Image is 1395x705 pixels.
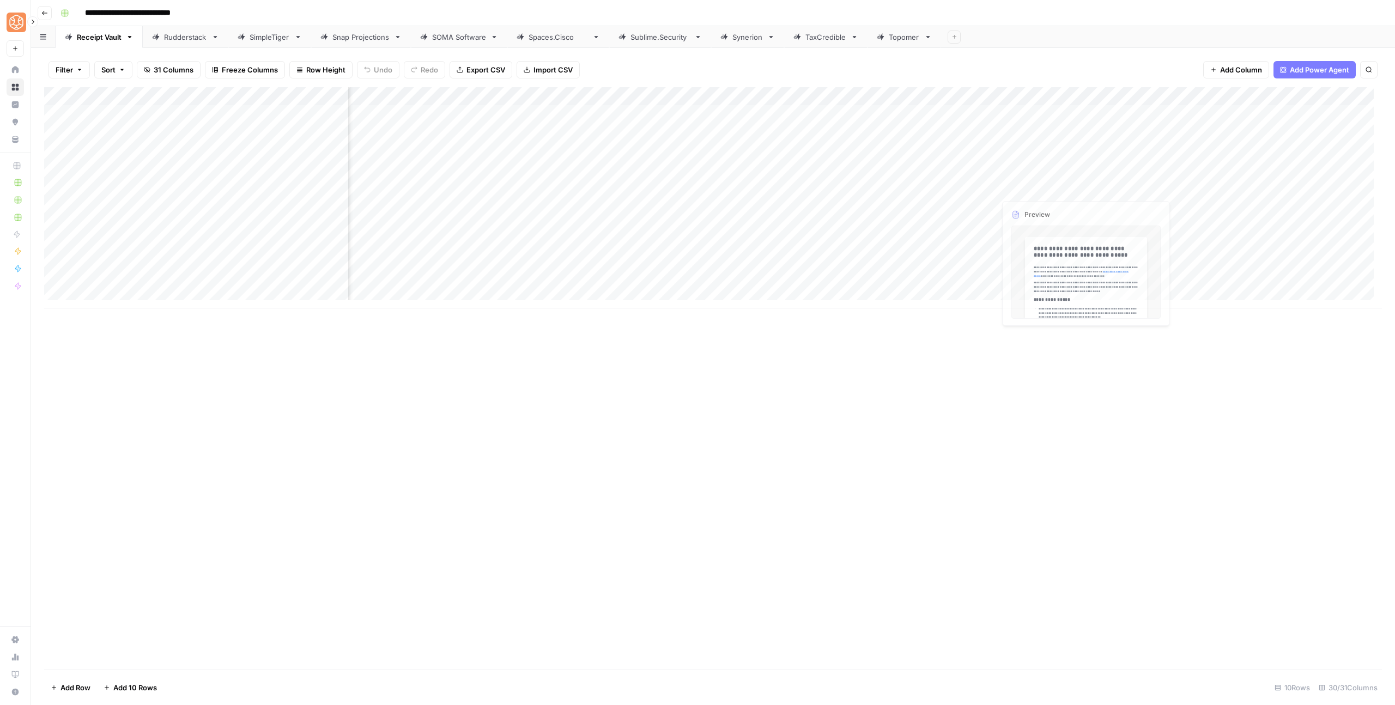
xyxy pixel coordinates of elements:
button: Add Column [1203,61,1269,78]
div: TaxCredible [805,32,846,42]
button: Add Power Agent [1273,61,1356,78]
span: Import CSV [533,64,573,75]
button: Workspace: SimpleTiger [7,9,24,36]
div: [DOMAIN_NAME] [529,32,588,42]
span: Undo [374,64,392,75]
button: Undo [357,61,399,78]
span: 31 Columns [154,64,193,75]
button: Filter [48,61,90,78]
span: Add Column [1220,64,1262,75]
div: 10 Rows [1270,679,1314,696]
div: SimpleTiger [250,32,290,42]
button: Add Row [44,679,97,696]
button: 31 Columns [137,61,201,78]
button: Help + Support [7,683,24,701]
a: Usage [7,648,24,666]
div: Synerion [732,32,763,42]
a: Receipt Vault [56,26,143,48]
a: [DOMAIN_NAME] [507,26,609,48]
span: Export CSV [466,64,505,75]
div: Rudderstack [164,32,207,42]
span: Add 10 Rows [113,682,157,693]
a: [DOMAIN_NAME] [609,26,711,48]
button: Add 10 Rows [97,679,163,696]
a: Rudderstack [143,26,228,48]
img: SimpleTiger Logo [7,13,26,32]
span: Filter [56,64,73,75]
div: 30/31 Columns [1314,679,1382,696]
a: SimpleTiger [228,26,311,48]
button: Import CSV [517,61,580,78]
a: Learning Hub [7,666,24,683]
a: TaxCredible [784,26,868,48]
span: Add Power Agent [1290,64,1349,75]
a: Opportunities [7,113,24,131]
a: Your Data [7,131,24,148]
button: Row Height [289,61,353,78]
a: Settings [7,631,24,648]
div: [DOMAIN_NAME] [630,32,690,42]
span: Row Height [306,64,345,75]
a: Snap Projections [311,26,411,48]
span: Redo [421,64,438,75]
button: Export CSV [450,61,512,78]
button: Freeze Columns [205,61,285,78]
div: SOMA Software [432,32,486,42]
span: Sort [101,64,116,75]
a: Topomer [868,26,941,48]
a: Browse [7,78,24,96]
a: SOMA Software [411,26,507,48]
a: Insights [7,96,24,113]
span: Freeze Columns [222,64,278,75]
div: Topomer [889,32,920,42]
button: Redo [404,61,445,78]
div: Snap Projections [332,32,390,42]
a: Synerion [711,26,784,48]
button: Sort [94,61,132,78]
span: Add Row [60,682,90,693]
a: Home [7,61,24,78]
div: Receipt Vault [77,32,122,42]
